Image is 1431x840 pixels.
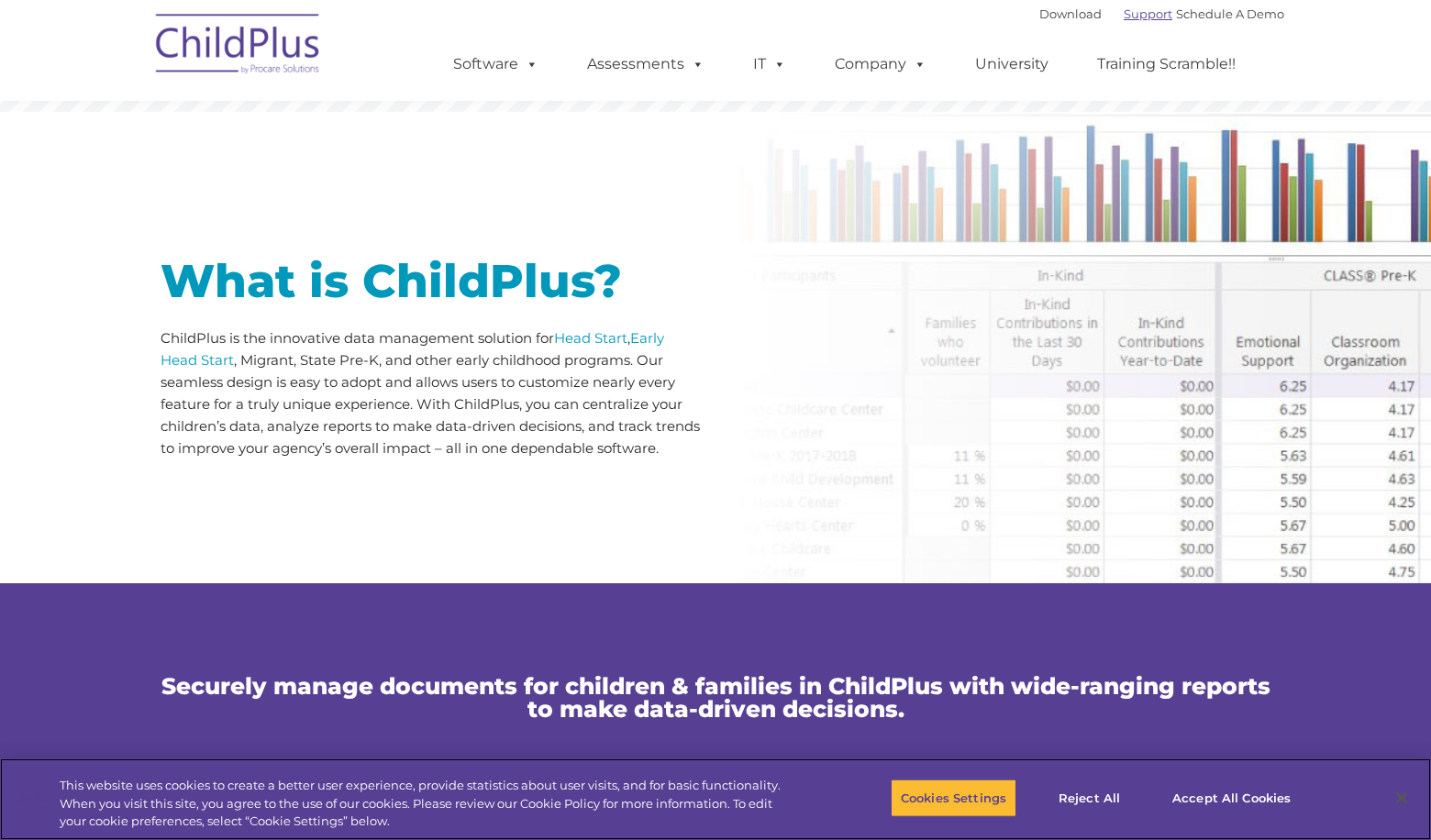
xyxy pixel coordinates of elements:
a: Head Start [554,329,627,347]
h1: What is ChildPlus? [161,259,702,304]
a: Support [1124,6,1172,21]
img: ChildPlus by Procare Solutions [147,1,330,93]
button: Cookies Settings [891,779,1016,817]
a: IT [735,46,804,83]
a: Company [816,46,945,83]
a: Training Scramble!! [1079,46,1254,83]
a: Download [1039,6,1102,21]
div: This website uses cookies to create a better user experience, provide statistics about user visit... [60,777,787,831]
a: Schedule A Demo [1176,6,1284,21]
a: University [957,46,1067,83]
a: Software [435,46,557,83]
button: Reject All [1032,779,1147,817]
button: Close [1381,778,1422,818]
button: Accept All Cookies [1162,779,1301,817]
span: Securely manage documents for children & families in ChildPlus with wide-ranging reports to make ... [161,672,1270,723]
a: Assessments [569,46,723,83]
p: ChildPlus is the innovative data management solution for , , Migrant, State Pre-K, and other earl... [161,327,702,459]
font: | [1039,6,1284,21]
